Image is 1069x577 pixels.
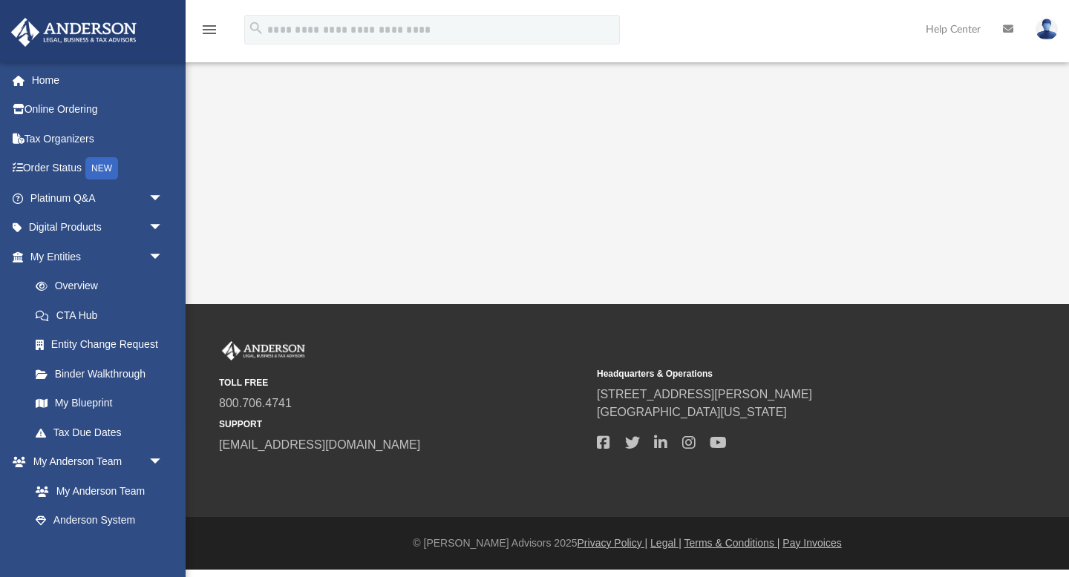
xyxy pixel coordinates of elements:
a: Online Ordering [10,95,186,125]
a: My Anderson Team [21,476,171,506]
span: arrow_drop_down [148,242,178,272]
img: User Pic [1036,19,1058,40]
a: [GEOGRAPHIC_DATA][US_STATE] [597,406,787,418]
a: My Anderson Teamarrow_drop_down [10,447,178,477]
a: [STREET_ADDRESS][PERSON_NAME] [597,388,812,400]
a: Digital Productsarrow_drop_down [10,213,186,243]
a: Anderson System [21,506,178,535]
a: Binder Walkthrough [21,359,186,389]
a: Entity Change Request [21,330,186,360]
i: menu [200,21,218,39]
a: Tax Organizers [10,124,186,154]
a: Legal | [650,537,681,549]
span: arrow_drop_down [148,183,178,214]
small: TOLL FREE [219,376,586,389]
i: search [248,20,264,36]
a: [EMAIL_ADDRESS][DOMAIN_NAME] [219,438,420,451]
div: © [PERSON_NAME] Advisors 2025 [186,535,1069,551]
span: arrow_drop_down [148,213,178,243]
a: Privacy Policy | [578,537,648,549]
a: 800.706.4741 [219,397,292,409]
small: Headquarters & Operations [597,367,964,380]
a: Tax Due Dates [21,418,186,447]
span: arrow_drop_down [148,447,178,478]
small: SUPPORT [219,418,586,431]
a: My Entitiesarrow_drop_down [10,242,186,271]
a: menu [200,28,218,39]
a: Overview [21,271,186,301]
img: Anderson Advisors Platinum Portal [219,341,308,360]
img: Anderson Advisors Platinum Portal [7,18,141,47]
div: NEW [85,157,118,179]
a: My Blueprint [21,389,178,418]
a: Terms & Conditions | [684,537,780,549]
a: Pay Invoices [782,537,841,549]
a: Platinum Q&Aarrow_drop_down [10,183,186,213]
a: Order StatusNEW [10,154,186,184]
a: CTA Hub [21,300,186,330]
a: Home [10,65,186,95]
